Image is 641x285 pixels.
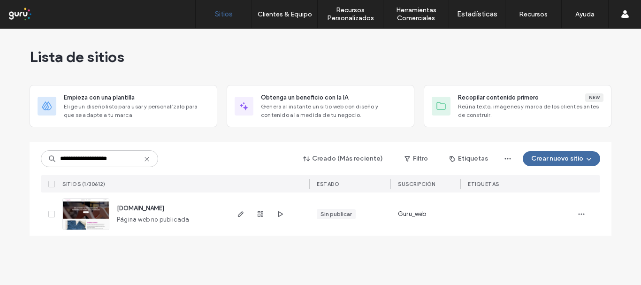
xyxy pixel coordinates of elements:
[398,181,435,187] span: Suscripción
[261,93,348,102] span: Obtenga un beneficio con la IA
[383,6,449,22] label: Herramientas Comerciales
[585,93,603,102] div: New
[320,210,352,218] div: Sin publicar
[468,181,499,187] span: ETIQUETAS
[62,181,105,187] span: SITIOS (1/30612)
[295,151,391,166] button: Creado (Más reciente)
[318,6,383,22] label: Recursos Personalizados
[227,85,414,127] div: Obtenga un beneficio con la IAGenera al instante un sitio web con diseño y contenido a la medida ...
[117,215,190,224] span: Página web no publicada
[458,102,603,119] span: Reúna texto, imágenes y marca de los clientes antes de construir.
[398,209,427,219] span: Guru_web
[258,10,312,18] label: Clientes & Equipo
[441,151,496,166] button: Etiquetas
[215,10,233,18] label: Sitios
[457,10,497,18] label: Estadísticas
[117,205,164,212] a: [DOMAIN_NAME]
[395,151,437,166] button: Filtro
[30,85,217,127] div: Empieza con una plantillaElige un diseño listo para usar y personalízalo para que se adapte a tu ...
[519,10,548,18] label: Recursos
[30,47,124,66] span: Lista de sitios
[64,102,209,119] span: Elige un diseño listo para usar y personalízalo para que se adapte a tu marca.
[523,151,600,166] button: Crear nuevo sitio
[575,10,595,18] label: Ayuda
[424,85,611,127] div: Recopilar contenido primeroNewReúna texto, imágenes y marca de los clientes antes de construir.
[458,93,539,102] span: Recopilar contenido primero
[64,93,135,102] span: Empieza con una plantilla
[317,181,339,187] span: ESTADO
[261,102,406,119] span: Genera al instante un sitio web con diseño y contenido a la medida de tu negocio.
